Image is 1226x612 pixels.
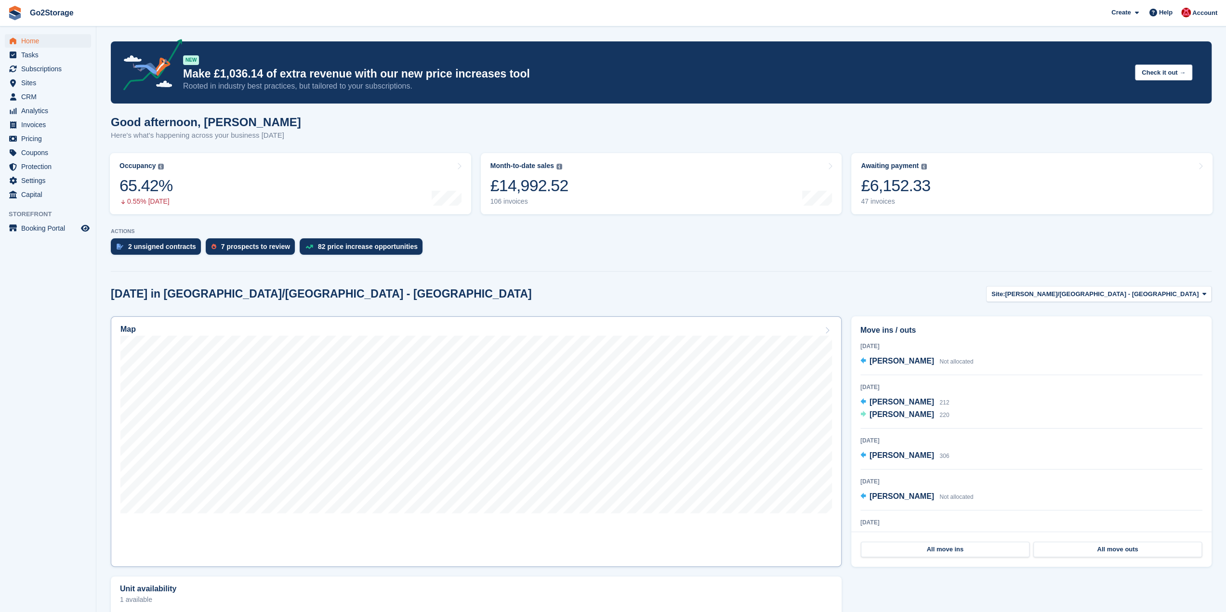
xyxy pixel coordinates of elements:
[1005,289,1199,299] span: [PERSON_NAME]/[GEOGRAPHIC_DATA] - [GEOGRAPHIC_DATA]
[490,176,568,195] div: £14,992.52
[26,5,78,21] a: Go2Storage
[860,325,1202,336] h2: Move ins / outs
[860,491,974,503] a: [PERSON_NAME] Not allocated
[111,116,301,129] h1: Good afternoon, [PERSON_NAME]
[119,162,156,170] div: Occupancy
[9,209,96,219] span: Storefront
[305,245,313,249] img: price_increase_opportunities-93ffe204e8149a01c8c9dc8f82e8f89637d9d84a8eef4429ea346261dce0b2c0.svg
[110,153,471,214] a: Occupancy 65.42% 0.55% [DATE]
[481,153,842,214] a: Month-to-date sales £14,992.52 106 invoices
[5,146,91,159] a: menu
[991,289,1005,299] span: Site:
[21,174,79,187] span: Settings
[5,104,91,117] a: menu
[870,451,934,459] span: [PERSON_NAME]
[5,118,91,131] a: menu
[861,197,930,206] div: 47 invoices
[870,492,934,500] span: [PERSON_NAME]
[300,238,427,260] a: 82 price increase opportunities
[851,153,1213,214] a: Awaiting payment £6,152.33 47 invoices
[21,90,79,104] span: CRM
[861,176,930,195] div: £6,152.33
[21,48,79,62] span: Tasks
[556,164,562,169] img: icon-info-grey-7440780725fd019a000dd9b08b2336e03edf1995a4989e88bcd33f0948082b44.svg
[1033,542,1202,557] a: All move outs
[111,316,842,567] a: Map
[117,244,123,249] img: contract_signature_icon-13c848040528278c33f63329250d36e43548de30e8caae1d1a13099fd9432cc5.svg
[860,518,1202,527] div: [DATE]
[128,243,196,250] div: 2 unsigned contracts
[211,244,216,249] img: prospect-51fa495bee0391a8d652442698ab0144808aea92771e9ea1ae160a38d050c398.svg
[986,286,1212,302] button: Site: [PERSON_NAME]/[GEOGRAPHIC_DATA] - [GEOGRAPHIC_DATA]
[183,55,199,65] div: NEW
[5,221,91,235] a: menu
[21,34,79,48] span: Home
[860,342,1202,351] div: [DATE]
[5,34,91,48] a: menu
[206,238,300,260] a: 7 prospects to review
[939,412,949,418] span: 220
[860,383,1202,391] div: [DATE]
[21,146,79,159] span: Coupons
[860,409,949,421] a: [PERSON_NAME] 220
[21,188,79,201] span: Capital
[1159,8,1173,17] span: Help
[8,6,22,20] img: stora-icon-8386f47178a22dfd0bd8f6a31ec36ba5ce8667c1dd55bd0f319d3a0aa187defe.svg
[939,453,949,459] span: 306
[120,596,832,603] p: 1 available
[111,228,1212,234] p: ACTIONS
[158,164,164,169] img: icon-info-grey-7440780725fd019a000dd9b08b2336e03edf1995a4989e88bcd33f0948082b44.svg
[5,188,91,201] a: menu
[921,164,927,169] img: icon-info-grey-7440780725fd019a000dd9b08b2336e03edf1995a4989e88bcd33f0948082b44.svg
[115,39,183,94] img: price-adjustments-announcement-icon-8257ccfd72463d97f412b2fc003d46551f7dbcb40ab6d574587a9cd5c0d94...
[870,398,934,406] span: [PERSON_NAME]
[5,48,91,62] a: menu
[5,160,91,173] a: menu
[1181,8,1191,17] img: James Pearson
[119,197,172,206] div: 0.55% [DATE]
[183,67,1127,81] p: Make £1,036.14 of extra revenue with our new price increases tool
[120,585,176,593] h2: Unit availability
[5,174,91,187] a: menu
[870,357,934,365] span: [PERSON_NAME]
[21,62,79,76] span: Subscriptions
[860,355,974,368] a: [PERSON_NAME] Not allocated
[939,399,949,406] span: 212
[490,162,554,170] div: Month-to-date sales
[21,132,79,145] span: Pricing
[939,494,973,500] span: Not allocated
[860,450,949,462] a: [PERSON_NAME] 306
[1111,8,1131,17] span: Create
[490,197,568,206] div: 106 invoices
[861,542,1029,557] a: All move ins
[111,287,532,300] h2: [DATE] in [GEOGRAPHIC_DATA]/[GEOGRAPHIC_DATA] - [GEOGRAPHIC_DATA]
[1192,8,1217,18] span: Account
[860,436,1202,445] div: [DATE]
[21,118,79,131] span: Invoices
[860,477,1202,486] div: [DATE]
[79,222,91,234] a: Preview store
[221,243,290,250] div: 7 prospects to review
[939,358,973,365] span: Not allocated
[5,132,91,145] a: menu
[5,90,91,104] a: menu
[183,81,1127,91] p: Rooted in industry best practices, but tailored to your subscriptions.
[120,325,136,334] h2: Map
[21,76,79,90] span: Sites
[21,104,79,117] span: Analytics
[119,176,172,195] div: 65.42%
[870,410,934,418] span: [PERSON_NAME]
[860,396,949,409] a: [PERSON_NAME] 212
[318,243,418,250] div: 82 price increase opportunities
[21,160,79,173] span: Protection
[111,130,301,141] p: Here's what's happening across your business [DATE]
[5,76,91,90] a: menu
[1135,65,1192,80] button: Check it out →
[861,162,919,170] div: Awaiting payment
[111,238,206,260] a: 2 unsigned contracts
[21,221,79,235] span: Booking Portal
[5,62,91,76] a: menu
